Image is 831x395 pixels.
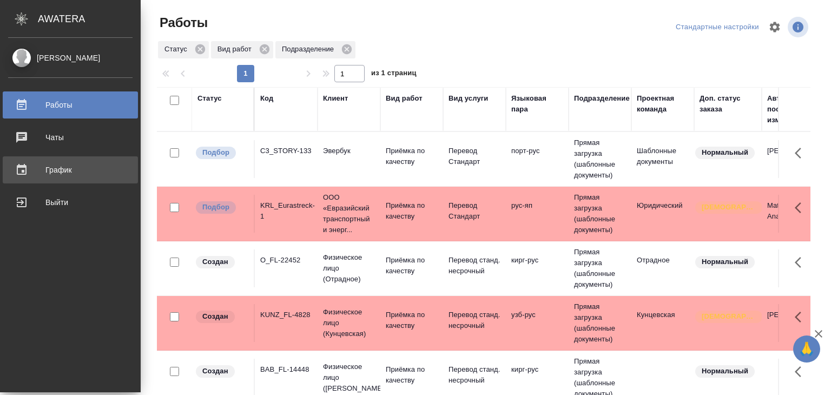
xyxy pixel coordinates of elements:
div: Заказ еще не согласован с клиентом, искать исполнителей рано [195,310,248,324]
p: Приёмка по качеству [386,364,438,386]
p: Приёмка по качеству [386,255,438,276]
td: [PERSON_NAME] [762,140,825,178]
div: Доп. статус заказа [700,93,756,115]
div: split button [673,19,762,36]
p: Перевод станд. несрочный [449,310,500,331]
div: Чаты [8,129,133,146]
td: Прямая загрузка (шаблонные документы) [569,187,631,241]
p: Приёмка по качеству [386,200,438,222]
p: Создан [202,366,228,377]
a: Работы [3,91,138,119]
td: Кунцевская [631,304,694,342]
div: Подразделение [574,93,630,104]
div: Можно подбирать исполнителей [195,146,248,160]
p: [DEMOGRAPHIC_DATA] [702,311,756,322]
div: Вид работ [211,41,273,58]
div: Языковая пара [511,93,563,115]
div: Вид работ [386,93,423,104]
div: Заказ еще не согласован с клиентом, искать исполнителей рано [195,364,248,379]
p: Подразделение [282,44,338,55]
p: Подбор [202,202,229,213]
p: Вид работ [217,44,255,55]
td: Юридический [631,195,694,233]
div: Проектная команда [637,93,689,115]
div: Выйти [8,194,133,210]
a: Выйти [3,189,138,216]
p: Физическое лицо (Отрадное) [323,252,375,285]
div: Подразделение [275,41,355,58]
p: Нормальный [702,366,748,377]
div: KUNZ_FL-4828 [260,310,312,320]
p: Перевод Стандарт [449,146,500,167]
div: [PERSON_NAME] [8,52,133,64]
div: Можно подбирать исполнителей [195,200,248,215]
p: [DEMOGRAPHIC_DATA] [702,202,756,213]
span: Посмотреть информацию [788,17,810,37]
div: График [8,162,133,178]
div: BAB_FL-14448 [260,364,312,375]
div: Статус [197,93,222,104]
div: Вид услуги [449,93,489,104]
td: Matveeva Anastasia [762,195,825,233]
span: Настроить таблицу [762,14,788,40]
a: Чаты [3,124,138,151]
button: Здесь прячутся важные кнопки [788,140,814,166]
p: Физическое лицо (Кунцевская) [323,307,375,339]
td: Прямая загрузка (шаблонные документы) [569,241,631,295]
td: [PERSON_NAME] [762,304,825,342]
td: узб-рус [506,304,569,342]
button: Здесь прячутся важные кнопки [788,304,814,330]
td: Шаблонные документы [631,140,694,178]
p: Приёмка по качеству [386,146,438,167]
div: Работы [8,97,133,113]
div: Статус [158,41,209,58]
button: Здесь прячутся важные кнопки [788,249,814,275]
p: Перевод Стандарт [449,200,500,222]
td: рус-яп [506,195,569,233]
div: C3_STORY-133 [260,146,312,156]
p: Приёмка по качеству [386,310,438,331]
td: Прямая загрузка (шаблонные документы) [569,132,631,186]
td: порт-рус [506,140,569,178]
p: ООО «Евразийский транспортный и энерг... [323,192,375,235]
p: Нормальный [702,147,748,158]
div: AWATERA [38,8,141,30]
p: Нормальный [702,256,748,267]
button: 🙏 [793,335,820,363]
p: Создан [202,311,228,322]
td: Отрадное [631,249,694,287]
div: KRL_Eurastreck-1 [260,200,312,222]
p: Перевод станд. несрочный [449,255,500,276]
div: Автор последнего изменения [767,93,819,126]
div: O_FL-22452 [260,255,312,266]
span: 🙏 [797,338,816,360]
td: Прямая загрузка (шаблонные документы) [569,296,631,350]
div: Код [260,93,273,104]
p: Физическое лицо ([PERSON_NAME]) [323,361,375,394]
p: Перевод станд. несрочный [449,364,500,386]
a: График [3,156,138,183]
td: кирг-рус [506,249,569,287]
div: Заказ еще не согласован с клиентом, искать исполнителей рано [195,255,248,269]
button: Здесь прячутся важные кнопки [788,359,814,385]
p: Создан [202,256,228,267]
span: Работы [157,14,208,31]
p: Эвербук [323,146,375,156]
span: из 1 страниц [371,67,417,82]
p: Подбор [202,147,229,158]
p: Статус [164,44,191,55]
button: Здесь прячутся важные кнопки [788,195,814,221]
div: Клиент [323,93,348,104]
